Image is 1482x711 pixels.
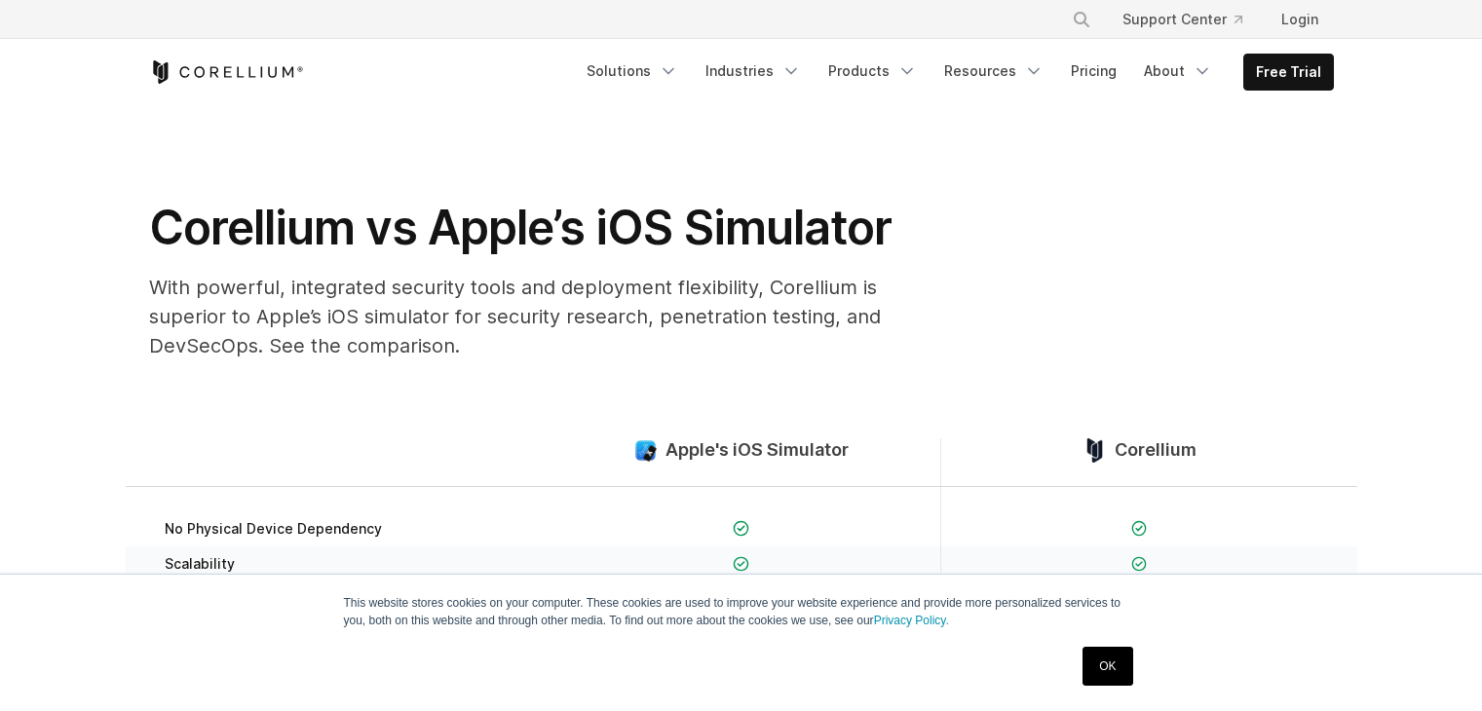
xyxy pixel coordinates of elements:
a: Free Trial [1244,55,1333,90]
a: Resources [932,54,1055,89]
h1: Corellium vs Apple’s iOS Simulator [149,199,929,257]
a: Support Center [1107,2,1258,37]
span: Apple's iOS Simulator [665,439,849,462]
button: Search [1064,2,1099,37]
a: Solutions [575,54,690,89]
a: OK [1083,647,1132,686]
img: Checkmark [1131,556,1148,573]
a: Pricing [1059,54,1128,89]
span: Corellium [1115,439,1197,462]
span: Scalability [165,555,235,573]
a: Products [817,54,929,89]
a: Industries [694,54,813,89]
div: Navigation Menu [575,54,1334,91]
a: Privacy Policy. [874,614,949,627]
img: Checkmark [733,520,749,537]
a: Corellium Home [149,60,304,84]
p: This website stores cookies on your computer. These cookies are used to improve your website expe... [344,594,1139,629]
img: Checkmark [1131,520,1148,537]
div: Navigation Menu [1048,2,1334,37]
a: Login [1266,2,1334,37]
img: Checkmark [733,556,749,573]
p: With powerful, integrated security tools and deployment flexibility, Corellium is superior to App... [149,273,929,360]
img: compare_ios-simulator--large [633,438,658,463]
span: No Physical Device Dependency [165,520,382,538]
a: About [1132,54,1224,89]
